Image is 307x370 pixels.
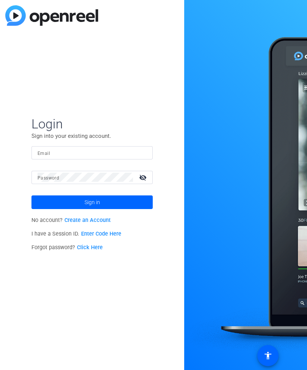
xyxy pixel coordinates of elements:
img: blue-gradient.svg [5,5,98,26]
span: No account? [31,217,111,223]
span: I have a Session ID. [31,231,121,237]
input: Enter Email Address [38,148,147,157]
span: Forgot password? [31,244,103,251]
mat-icon: accessibility [263,351,273,360]
a: Click Here [77,244,103,251]
a: Create an Account [64,217,111,223]
mat-icon: visibility_off [135,172,153,183]
mat-label: Password [38,175,59,181]
a: Enter Code Here [81,231,121,237]
mat-label: Email [38,151,50,156]
p: Sign into your existing account. [31,132,153,140]
button: Sign in [31,195,153,209]
span: Login [31,116,153,132]
span: Sign in [85,193,100,212]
